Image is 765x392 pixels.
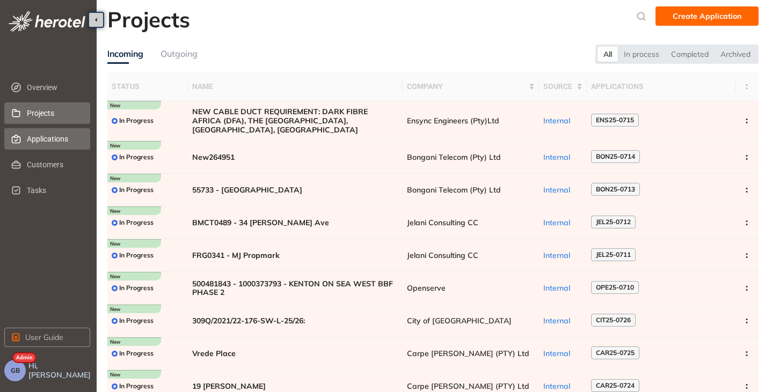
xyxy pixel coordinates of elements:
span: OPE25-0710 [596,284,634,291]
span: City of [GEOGRAPHIC_DATA] [407,316,535,326]
span: Carpe [PERSON_NAME] (PTY) Ltd [407,349,535,358]
span: 309Q/2021/22-176-SW-L-25/26: [192,316,398,326]
div: Internal [543,218,582,227]
span: Create Application [673,10,741,22]
span: BON25-0714 [596,153,635,160]
span: Bongani Telecom (Pty) Ltd [407,186,535,195]
th: Source [539,72,587,101]
span: Source [543,80,574,92]
button: Create Application [655,6,759,26]
div: Internal [543,382,582,391]
div: All [598,47,618,62]
span: User Guide [25,331,63,343]
button: GB [4,360,26,381]
span: FRG0341 - MJ Propmark [192,251,398,260]
span: Jelani Consulting CC [407,251,535,260]
div: Internal [543,349,582,358]
div: Internal [543,251,582,260]
img: logo [9,11,85,32]
span: Carpe [PERSON_NAME] (PTY) Ltd [407,382,535,391]
span: 55733 - [GEOGRAPHIC_DATA] [192,186,398,195]
div: Incoming [107,47,143,61]
span: Overview [27,77,82,98]
span: In Progress [119,350,154,357]
span: ENS25-0715 [596,116,634,124]
span: In Progress [119,382,154,390]
span: Projects [27,102,82,124]
div: In process [618,47,665,62]
div: Internal [543,153,582,162]
span: In Progress [119,186,154,194]
span: In Progress [119,252,154,259]
span: JEL25-0712 [596,218,631,226]
div: Archived [715,47,756,62]
span: New264951 [192,153,398,162]
span: Company [407,80,527,92]
span: Vrede Place [192,349,398,358]
div: Completed [665,47,715,62]
div: Internal [543,316,582,326]
span: Customers [27,154,82,175]
span: CAR25-0725 [596,349,635,357]
th: Status [107,72,188,101]
span: In Progress [119,284,154,292]
span: In Progress [119,219,154,226]
h2: Projects [107,6,190,32]
span: JEL25-0711 [596,251,631,258]
th: Company [403,72,539,101]
div: Outgoing [161,47,198,61]
span: GB [11,367,20,374]
div: Internal [543,186,582,195]
span: In Progress [119,153,154,161]
div: Internal [543,284,582,293]
span: Hi, [PERSON_NAME] [28,361,92,380]
button: User Guide [4,328,90,347]
span: CAR25-0724 [596,382,635,389]
span: In Progress [119,317,154,324]
th: Applications [587,72,735,101]
span: Jelani Consulting CC [407,218,535,227]
span: Applications [27,128,82,150]
th: Name [188,72,403,101]
span: Ensync Engineers (Pty)Ltd [407,116,535,125]
span: BMCT0489 - 34 [PERSON_NAME] Ave [192,218,398,227]
span: 19 [PERSON_NAME] [192,382,398,391]
span: BON25-0713 [596,186,635,193]
span: 500481843 - 1000373793 - KENTON ON SEA WEST BBF PHASE 2 [192,279,398,298]
span: NEW CABLE DUCT REQUIREMENT: DARK FIBRE AFRICA (DFA), THE [GEOGRAPHIC_DATA], [GEOGRAPHIC_DATA], [G... [192,107,398,134]
div: Internal [543,116,582,125]
span: In Progress [119,117,154,124]
span: CIT25-0726 [596,316,631,324]
span: Bongani Telecom (Pty) Ltd [407,153,535,162]
span: Openserve [407,284,535,293]
span: Tasks [27,180,82,201]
